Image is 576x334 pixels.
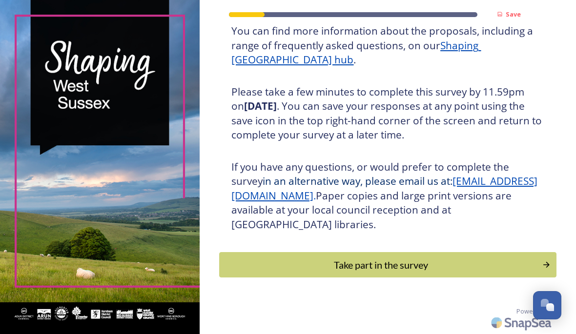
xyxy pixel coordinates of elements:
[516,307,552,316] span: Powered by
[506,10,521,19] strong: Save
[313,189,316,202] span: .
[231,85,544,142] h3: Please take a few minutes to complete this survey by 11.59pm on . You can save your responses at ...
[244,99,277,113] strong: [DATE]
[488,311,556,334] img: SnapSea Logo
[231,39,481,67] a: Shaping [GEOGRAPHIC_DATA] hub
[263,174,453,188] span: in an alternative way, please email us at:
[225,257,537,272] div: Take part in the survey
[231,24,544,67] h3: You can find more information about the proposals, including a range of frequently asked question...
[533,291,561,319] button: Open Chat
[231,174,537,202] a: [EMAIL_ADDRESS][DOMAIN_NAME]
[219,252,556,277] button: Continue
[231,160,544,232] h3: If you have any questions, or would prefer to complete the survey Paper copies and large print ve...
